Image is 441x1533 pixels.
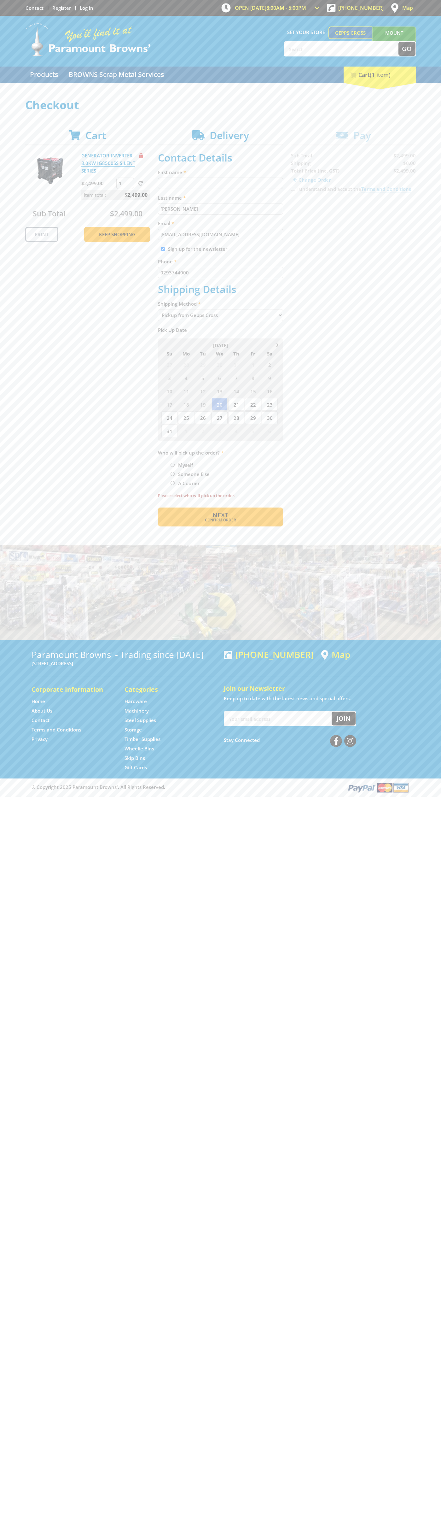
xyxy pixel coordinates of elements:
a: Go to the Hardware page [125,698,147,705]
p: Item total: [81,190,150,200]
input: Your email address [224,712,332,725]
a: Log in [80,5,93,11]
a: Go to the About Us page [32,708,52,714]
span: 10 [161,385,177,397]
a: Go to the Contact page [26,5,44,11]
a: Remove from cart [139,152,143,159]
label: Sign up for the newsletter [168,246,227,252]
span: 6 [212,372,228,384]
span: 30 [262,411,278,424]
span: 19 [195,398,211,411]
a: GENERATOR INVERTER 8.0KW IG8500SS SILENT SERIES [81,152,135,174]
span: OPEN [DATE] [235,4,306,11]
h1: Checkout [25,99,416,111]
a: Go to the BROWNS Scrap Metal Services page [64,67,169,83]
input: Please enter your telephone number. [158,267,283,278]
span: Th [228,349,244,358]
img: Paramount Browns' [25,22,151,57]
span: 27 [212,411,228,424]
a: Go to the Machinery page [125,708,149,714]
a: Go to the Products page [25,67,63,83]
span: 9 [262,372,278,384]
span: 5 [245,425,261,437]
span: Sa [262,349,278,358]
a: Go to the Gift Cards page [125,764,147,771]
a: Mount [PERSON_NAME] [372,26,416,50]
input: Please select who will pick up the order. [171,472,175,476]
input: Please enter your last name. [158,203,283,214]
label: Phone [158,258,283,265]
label: Please select who will pick up the order. [158,492,283,499]
a: Gepps Cross [328,26,372,39]
label: Email [158,220,283,227]
span: 8:00am - 5:00pm [266,4,306,11]
label: Shipping Method [158,300,283,308]
span: 1 [178,425,194,437]
span: 13 [212,385,228,397]
span: 28 [228,411,244,424]
a: Print [25,227,58,242]
span: 26 [195,411,211,424]
p: Keep up to date with the latest news and special offers. [224,695,410,702]
span: $2,499.00 [125,190,148,200]
input: Please select who will pick up the order. [171,463,175,467]
input: Please select who will pick up the order. [171,481,175,485]
a: Go to the Storage page [125,726,142,733]
h3: Paramount Browns' - Trading since [DATE] [32,649,218,660]
div: [PHONE_NUMBER] [224,649,314,660]
span: 5 [195,372,211,384]
span: Fr [245,349,261,358]
span: 6 [262,425,278,437]
span: 2 [195,425,211,437]
h5: Categories [125,685,205,694]
h5: Join our Newsletter [224,684,410,693]
span: Sub Total [33,209,65,219]
img: PayPal, Mastercard, Visa accepted [347,782,410,793]
span: Set your store [284,26,329,38]
span: 7 [228,372,244,384]
label: Who will pick up the order? [158,449,283,456]
span: Delivery [210,128,249,142]
input: Please enter your email address. [158,229,283,240]
a: Go to the Wheelie Bins page [125,745,154,752]
label: A Courier [176,478,202,489]
a: Go to the Home page [32,698,45,705]
span: 21 [228,398,244,411]
label: Last name [158,194,283,202]
span: Cart [85,128,106,142]
span: Mo [178,349,194,358]
span: 8 [245,372,261,384]
span: 31 [228,358,244,371]
div: Stay Connected [224,732,356,748]
button: Join [332,712,356,725]
span: 24 [161,411,177,424]
a: Keep Shopping [84,227,150,242]
a: Go to the Privacy page [32,736,48,743]
span: 20 [212,398,228,411]
p: $2,499.00 [81,179,115,187]
a: Go to the Steel Supplies page [125,717,156,724]
span: 3 [212,425,228,437]
span: (1 item) [370,71,391,79]
span: 16 [262,385,278,397]
span: 14 [228,385,244,397]
h5: Corporate Information [32,685,112,694]
span: We [212,349,228,358]
img: GENERATOR INVERTER 8.0KW IG8500SS SILENT SERIES [31,152,69,190]
div: ® Copyright 2025 Paramount Browns'. All Rights Reserved. [25,782,416,793]
span: 18 [178,398,194,411]
span: 17 [161,398,177,411]
span: $2,499.00 [110,209,142,219]
button: Go [398,42,415,56]
button: Next Confirm order [158,508,283,526]
a: Go to the Skip Bins page [125,755,145,761]
a: Go to the Timber Supplies page [125,736,160,743]
a: Go to the registration page [52,5,71,11]
span: 30 [212,358,228,371]
span: Confirm order [171,518,270,522]
span: 29 [245,411,261,424]
span: 1 [245,358,261,371]
h2: Shipping Details [158,283,283,295]
label: Myself [176,460,195,470]
span: 29 [195,358,211,371]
